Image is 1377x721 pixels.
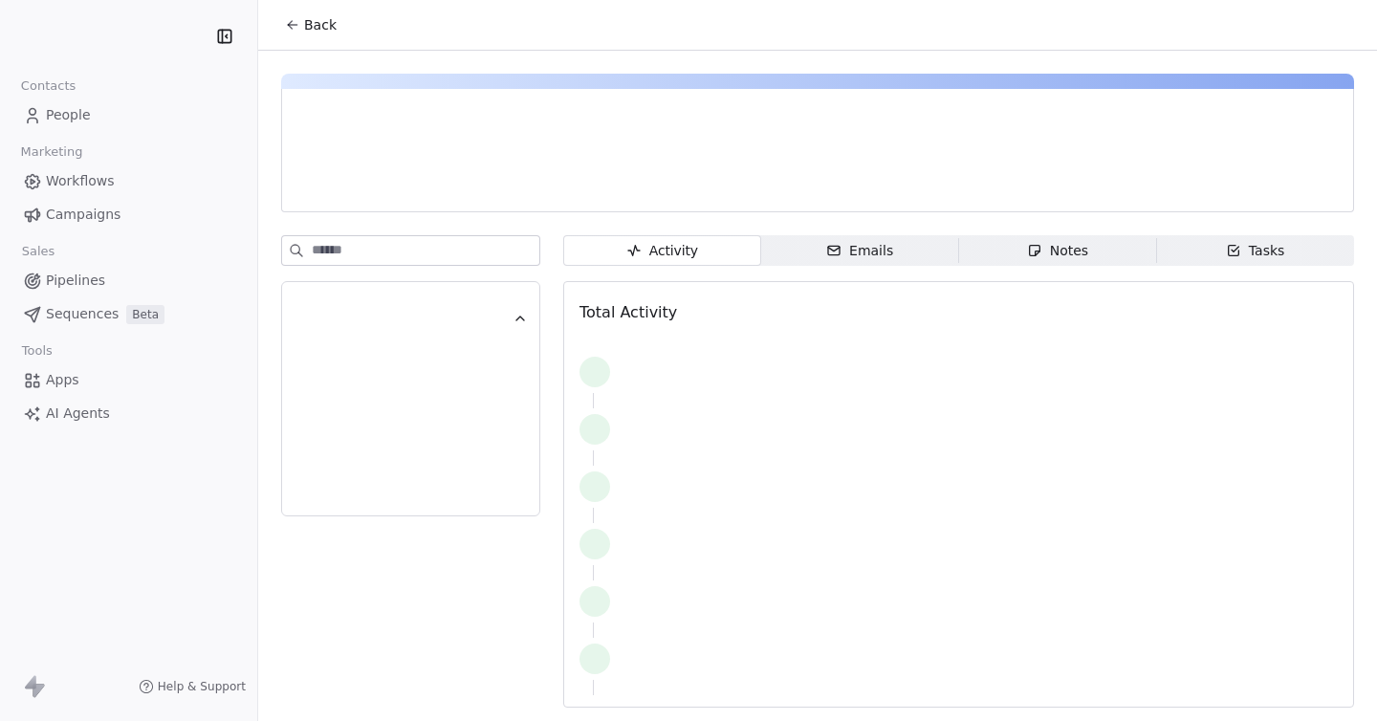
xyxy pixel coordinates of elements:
[1226,241,1285,261] div: Tasks
[12,138,91,166] span: Marketing
[579,303,677,321] span: Total Activity
[46,404,110,424] span: AI Agents
[273,8,348,42] button: Back
[46,271,105,291] span: Pipelines
[126,305,164,324] span: Beta
[12,72,84,100] span: Contacts
[15,398,242,429] a: AI Agents
[1027,241,1088,261] div: Notes
[826,241,893,261] div: Emails
[139,679,246,694] a: Help & Support
[15,199,242,230] a: Campaigns
[15,265,242,296] a: Pipelines
[15,298,242,330] a: SequencesBeta
[13,337,60,365] span: Tools
[46,370,79,390] span: Apps
[15,165,242,197] a: Workflows
[158,679,246,694] span: Help & Support
[13,237,63,266] span: Sales
[46,304,119,324] span: Sequences
[304,15,337,34] span: Back
[15,99,242,131] a: People
[46,105,91,125] span: People
[46,205,120,225] span: Campaigns
[15,364,242,396] a: Apps
[46,171,115,191] span: Workflows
